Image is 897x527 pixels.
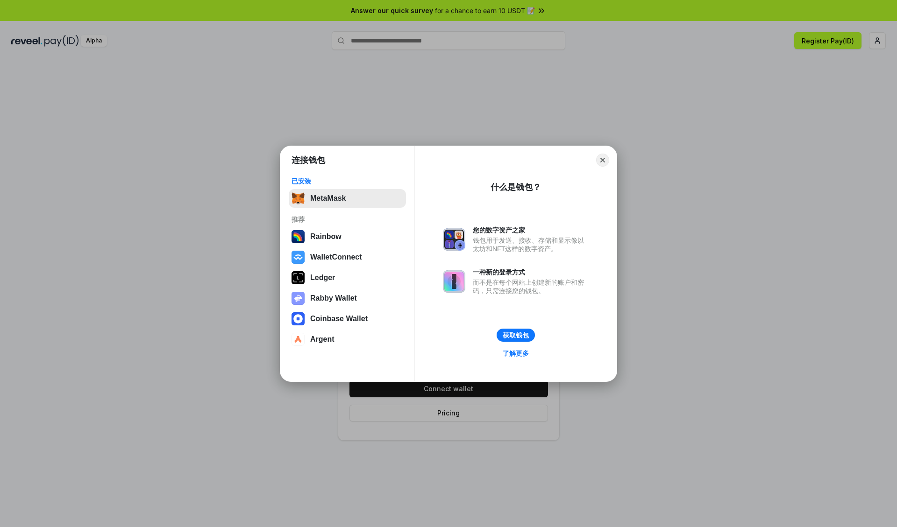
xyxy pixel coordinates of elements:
[292,192,305,205] img: svg+xml,%3Csvg%20fill%3D%22none%22%20height%3D%2233%22%20viewBox%3D%220%200%2035%2033%22%20width%...
[289,289,406,308] button: Rabby Wallet
[310,274,335,282] div: Ledger
[443,228,465,251] img: svg+xml,%3Csvg%20xmlns%3D%22http%3A%2F%2Fwww.w3.org%2F2000%2Fsvg%22%20fill%3D%22none%22%20viewBox...
[292,177,403,185] div: 已安装
[497,347,534,359] a: 了解更多
[473,268,589,276] div: 一种新的登录方式
[289,268,406,287] button: Ledger
[310,232,342,241] div: Rainbow
[473,236,589,253] div: 钱包用于发送、接收、存储和显示像以太坊和NFT这样的数字资产。
[473,278,589,295] div: 而不是在每个网站上创建新的账户和密码，只需连接您的钱包。
[310,315,368,323] div: Coinbase Wallet
[503,349,529,358] div: 了解更多
[473,226,589,234] div: 您的数字资产之家
[443,270,465,293] img: svg+xml,%3Csvg%20xmlns%3D%22http%3A%2F%2Fwww.w3.org%2F2000%2Fsvg%22%20fill%3D%22none%22%20viewBox...
[292,215,403,224] div: 推荐
[310,253,362,261] div: WalletConnect
[310,194,346,203] div: MetaMask
[289,309,406,328] button: Coinbase Wallet
[292,271,305,284] img: svg+xml,%3Csvg%20xmlns%3D%22http%3A%2F%2Fwww.w3.org%2F2000%2Fsvg%22%20width%3D%2228%22%20height%3...
[289,248,406,267] button: WalletConnect
[491,182,541,193] div: 什么是钱包？
[310,294,357,302] div: Rabby Wallet
[596,154,609,167] button: Close
[292,155,325,166] h1: 连接钱包
[292,312,305,325] img: svg+xml,%3Csvg%20width%3D%2228%22%20height%3D%2228%22%20viewBox%3D%220%200%2028%2028%22%20fill%3D...
[289,330,406,349] button: Argent
[292,292,305,305] img: svg+xml,%3Csvg%20xmlns%3D%22http%3A%2F%2Fwww.w3.org%2F2000%2Fsvg%22%20fill%3D%22none%22%20viewBox...
[289,189,406,208] button: MetaMask
[503,331,529,339] div: 获取钱包
[497,329,535,342] button: 获取钱包
[289,227,406,246] button: Rainbow
[292,230,305,243] img: svg+xml,%3Csvg%20width%3D%22120%22%20height%3D%22120%22%20viewBox%3D%220%200%20120%20120%22%20fil...
[292,251,305,264] img: svg+xml,%3Csvg%20width%3D%2228%22%20height%3D%2228%22%20viewBox%3D%220%200%2028%2028%22%20fill%3D...
[292,333,305,346] img: svg+xml,%3Csvg%20width%3D%2228%22%20height%3D%2228%22%20viewBox%3D%220%200%2028%2028%22%20fill%3D...
[310,335,335,344] div: Argent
